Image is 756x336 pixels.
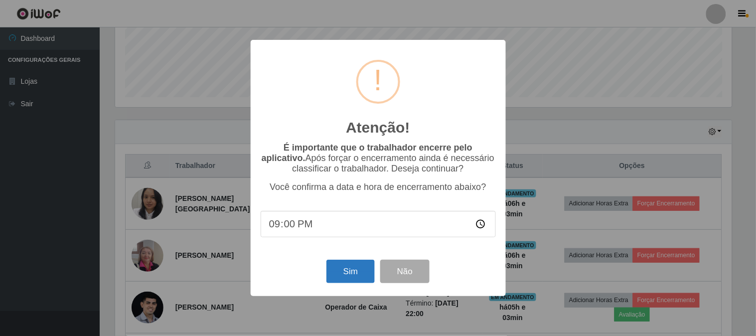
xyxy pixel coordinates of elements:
[346,119,410,137] h2: Atenção!
[262,143,472,163] b: É importante que o trabalhador encerre pelo aplicativo.
[261,143,496,174] p: Após forçar o encerramento ainda é necessário classificar o trabalhador. Deseja continuar?
[380,260,430,283] button: Não
[326,260,375,283] button: Sim
[261,182,496,192] p: Você confirma a data e hora de encerramento abaixo?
